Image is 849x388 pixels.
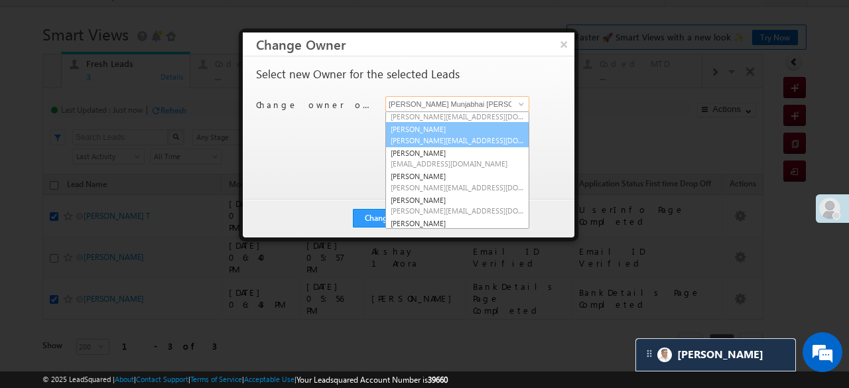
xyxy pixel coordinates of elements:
[244,375,294,383] a: Acceptable Use
[677,348,763,361] span: Carter
[385,122,529,147] a: [PERSON_NAME]
[391,111,524,121] span: [PERSON_NAME][EMAIL_ADDRESS][DOMAIN_NAME]
[180,298,241,316] em: Start Chat
[23,70,56,87] img: d_60004797649_company_0_60004797649
[385,96,529,112] input: Type to Search
[256,32,574,56] h3: Change Owner
[296,375,448,385] span: Your Leadsquared Account Number is
[256,99,375,111] p: Change owner of 2 leads to
[256,68,460,80] p: Select new Owner for the selected Leads
[386,217,529,241] a: [PERSON_NAME]
[391,182,524,192] span: [PERSON_NAME][EMAIL_ADDRESS][DOMAIN_NAME]
[391,159,524,168] span: [EMAIL_ADDRESS][DOMAIN_NAME]
[218,7,249,38] div: Minimize live chat window
[353,209,403,227] button: Change
[386,170,529,194] a: [PERSON_NAME]
[42,373,448,386] span: © 2025 LeadSquared | | | | |
[657,348,672,362] img: Carter
[635,338,796,371] div: carter-dragCarter[PERSON_NAME]
[386,194,529,218] a: [PERSON_NAME]
[391,206,524,216] span: [PERSON_NAME][EMAIL_ADDRESS][DOMAIN_NAME]
[17,123,242,288] textarea: Type your message and hit 'Enter'
[190,375,242,383] a: Terms of Service
[553,32,574,56] button: ×
[428,375,448,385] span: 39660
[136,375,188,383] a: Contact Support
[115,375,134,383] a: About
[69,70,223,87] div: Chat with us now
[644,348,655,359] img: carter-drag
[391,135,524,145] span: [PERSON_NAME][EMAIL_ADDRESS][DOMAIN_NAME]
[386,147,529,170] a: [PERSON_NAME]
[511,97,528,111] a: Show All Items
